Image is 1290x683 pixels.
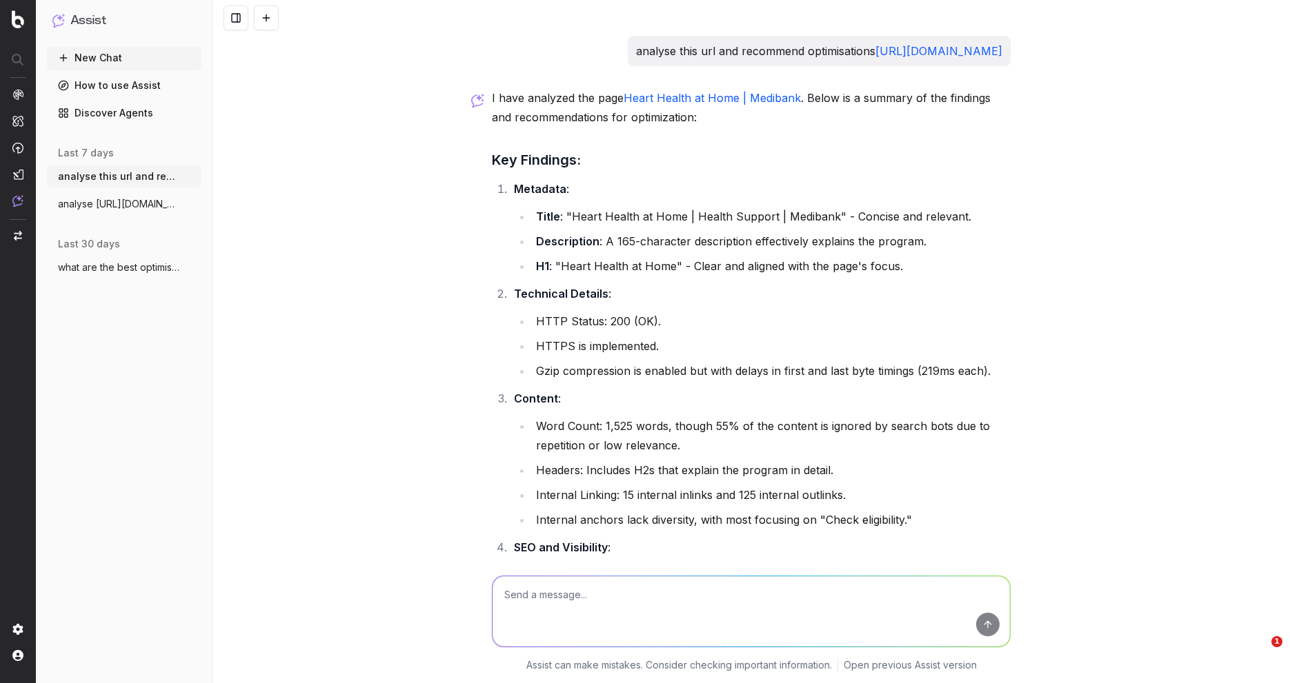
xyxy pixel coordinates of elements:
[1271,636,1282,647] span: 1
[510,284,1011,380] li: :
[532,510,1011,529] li: Internal anchors lack diversity, with most focusing on "Check eligibility."
[12,195,23,207] img: Assist
[12,142,23,154] img: Activation
[532,460,1011,480] li: Headers: Includes H2s that explain the program in detail.
[14,231,22,241] img: Switch project
[58,170,179,183] span: analyse this url and recommend optimisat
[532,361,1011,380] li: Gzip compression is enabled but with delays in first and last byte timings (219ms each).
[12,89,23,100] img: Analytics
[510,538,1011,609] li: :
[58,237,120,251] span: last 30 days
[875,44,1002,58] a: [URL][DOMAIN_NAME]
[47,256,201,278] button: what are the best optimisations for agen
[624,91,801,105] a: Heart Health at Home | Medibank
[532,416,1011,455] li: Word Count: 1,525 words, though 55% of the content is ignored by search bots due to repetition or...
[532,256,1011,276] li: : "Heart Health at Home" - Clear and aligned with the page's focus.
[47,165,201,187] button: analyse this url and recommend optimisat
[492,88,1011,127] p: I have analyzed the page . Below is a summary of the findings and recommendations for optimization:
[12,624,23,635] img: Setting
[12,10,24,28] img: Botify logo
[12,650,23,661] img: My account
[532,232,1011,251] li: : A 165-character description effectively explains the program.
[70,11,106,30] h1: Assist
[510,389,1011,529] li: :
[58,146,114,160] span: last 7 days
[536,234,599,248] strong: Description
[514,287,608,300] strong: Technical Details
[514,182,566,196] strong: Metadata
[492,149,1011,171] h3: Key Findings:
[471,94,484,108] img: Botify assist logo
[514,540,608,554] strong: SEO and Visibility
[12,169,23,180] img: Studio
[52,14,65,27] img: Assist
[47,102,201,124] a: Discover Agents
[12,115,23,127] img: Intelligence
[514,391,558,405] strong: Content
[47,47,201,69] button: New Chat
[510,179,1011,276] li: :
[47,74,201,96] a: How to use Assist
[844,658,977,672] a: Open previous Assist version
[532,312,1011,331] li: HTTP Status: 200 (OK).
[1243,636,1276,669] iframe: Intercom live chat
[536,210,560,223] strong: Title
[58,261,179,274] span: what are the best optimisations for agen
[532,207,1011,226] li: : "Heart Health at Home | Health Support | Medibank" - Concise and relevant.
[636,41,1002,61] p: analyse this url and recommend optimisations
[532,336,1011,356] li: HTTPS is implemented.
[58,197,179,211] span: analyse [URL][DOMAIN_NAME]
[532,485,1011,504] li: Internal Linking: 15 internal inlinks and 125 internal outlinks.
[536,259,549,273] strong: H1
[526,658,832,672] p: Assist can make mistakes. Consider checking important information.
[47,193,201,215] button: analyse [URL][DOMAIN_NAME]
[52,11,196,30] button: Assist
